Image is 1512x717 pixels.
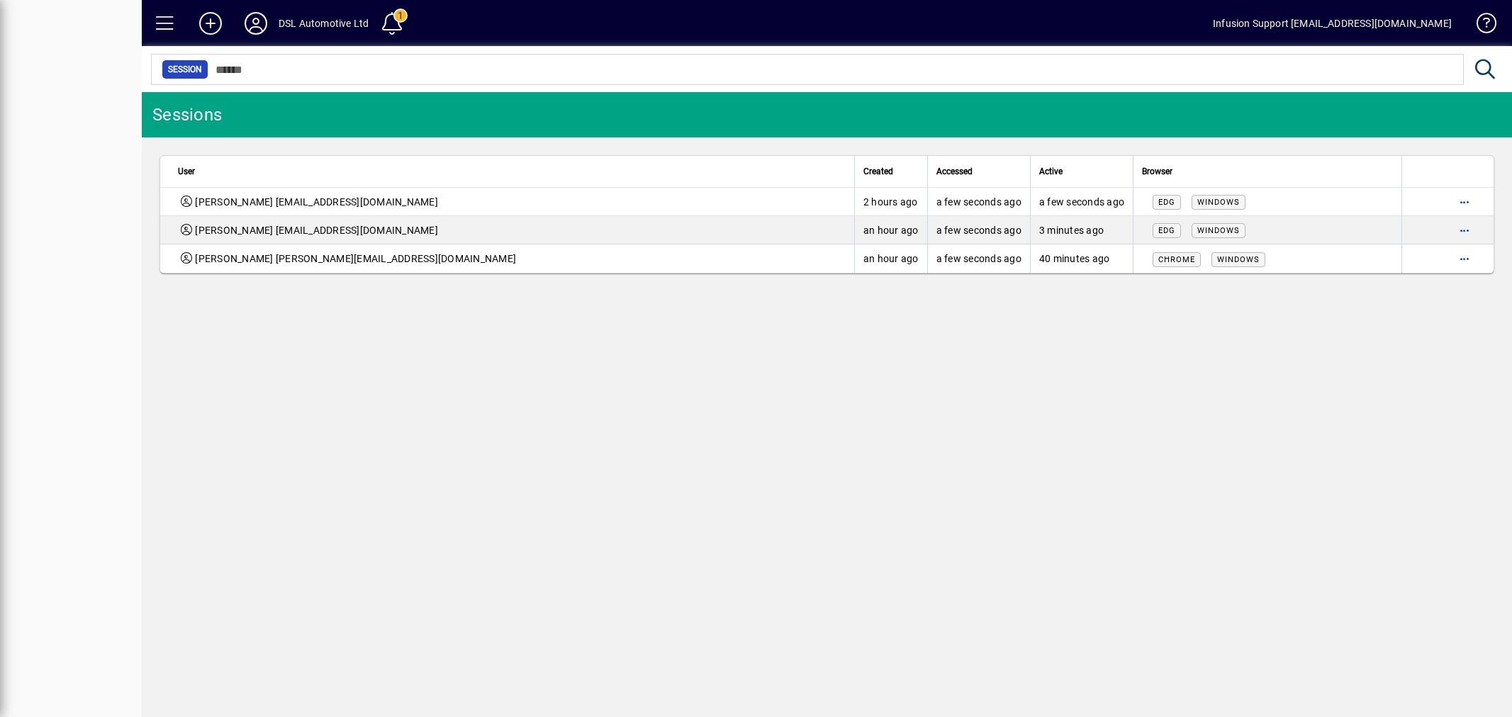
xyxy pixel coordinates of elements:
[1158,198,1175,207] span: Edg
[1453,219,1476,242] button: More options
[279,12,369,35] div: DSL Automotive Ltd
[195,252,516,266] span: [PERSON_NAME] [PERSON_NAME][EMAIL_ADDRESS][DOMAIN_NAME]
[1030,216,1133,244] td: 3 minutes ago
[1453,191,1476,213] button: More options
[1142,252,1393,266] div: Mozilla/5.0 (Windows NT 10.0; Win64; x64) AppleWebKit/537.36 (KHTML, like Gecko) Chrome/140.0.0.0...
[1039,164,1063,179] span: Active
[168,62,202,77] span: Session
[854,188,927,216] td: 2 hours ago
[927,216,1030,244] td: a few seconds ago
[1453,247,1476,270] button: More options
[1197,226,1240,235] span: Windows
[927,244,1030,273] td: a few seconds ago
[854,216,927,244] td: an hour ago
[1030,188,1133,216] td: a few seconds ago
[178,164,195,179] span: User
[1217,255,1260,264] span: Windows
[1142,194,1393,209] div: Mozilla/5.0 (Windows NT 10.0; Win64; x64) AppleWebKit/537.36 (KHTML, like Gecko) Chrome/140.0.0.0...
[152,103,222,126] div: Sessions
[195,223,438,237] span: [PERSON_NAME] [EMAIL_ADDRESS][DOMAIN_NAME]
[188,11,233,36] button: Add
[1197,198,1240,207] span: Windows
[195,195,438,209] span: [PERSON_NAME] [EMAIL_ADDRESS][DOMAIN_NAME]
[1030,244,1133,273] td: 40 minutes ago
[936,164,973,179] span: Accessed
[1142,222,1393,237] div: Mozilla/5.0 (Windows NT 10.0; Win64; x64) AppleWebKit/537.36 (KHTML, like Gecko) Chrome/140.0.0.0...
[854,244,927,273] td: an hour ago
[1213,12,1452,35] div: Infusion Support [EMAIL_ADDRESS][DOMAIN_NAME]
[927,188,1030,216] td: a few seconds ago
[233,11,279,36] button: Profile
[1466,3,1494,49] a: Knowledge Base
[1158,226,1175,235] span: Edg
[1158,255,1195,264] span: Chrome
[1142,164,1172,179] span: Browser
[863,164,893,179] span: Created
